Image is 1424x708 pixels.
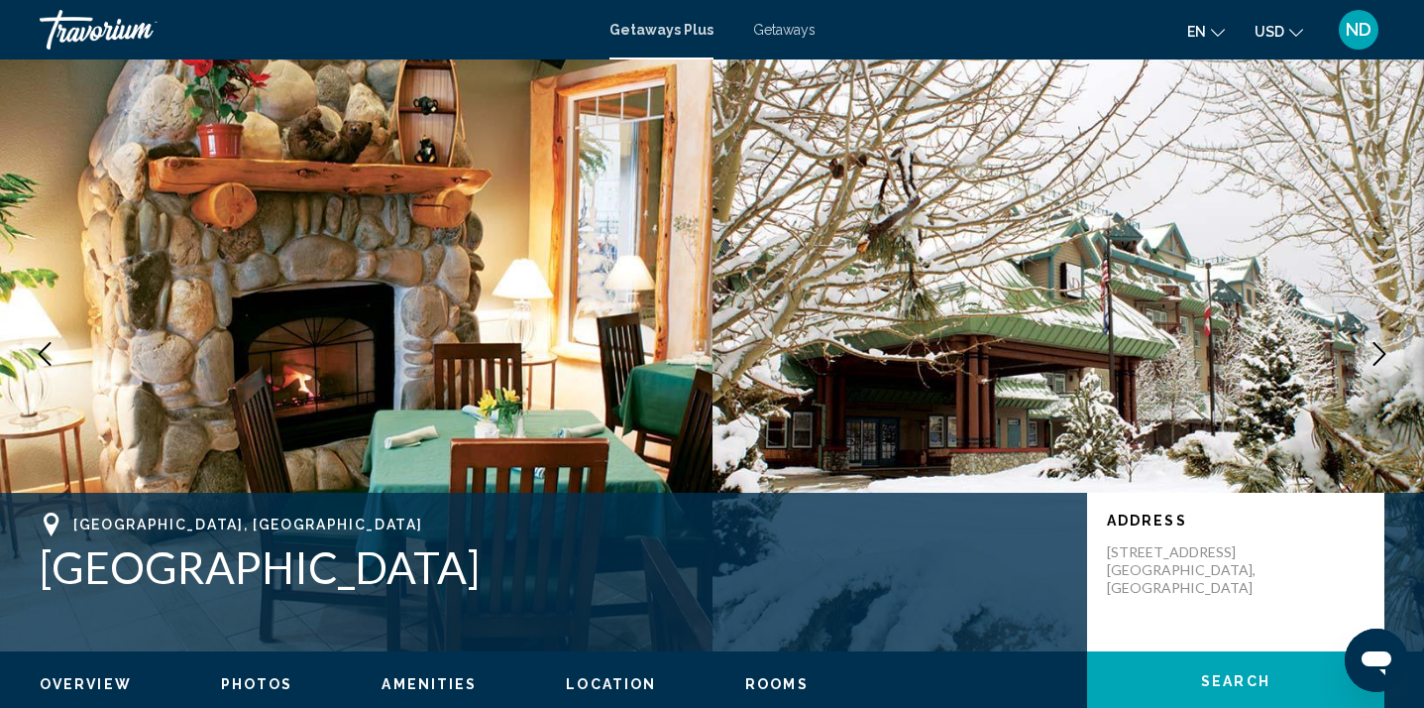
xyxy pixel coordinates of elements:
span: ND [1346,20,1371,40]
button: Change language [1187,17,1225,46]
span: [GEOGRAPHIC_DATA], [GEOGRAPHIC_DATA] [73,517,422,532]
button: Amenities [382,675,477,693]
span: Rooms [745,676,809,692]
button: Previous image [20,329,69,379]
span: Photos [221,676,293,692]
a: Getaways [753,22,816,38]
span: USD [1255,24,1284,40]
button: Overview [40,675,132,693]
button: Photos [221,675,293,693]
button: Change currency [1255,17,1303,46]
a: Travorium [40,10,590,50]
button: Next image [1355,329,1404,379]
button: User Menu [1333,9,1384,51]
iframe: Button to launch messaging window [1345,629,1408,692]
span: Location [566,676,656,692]
p: Address [1107,513,1365,529]
button: Rooms [745,675,809,693]
span: en [1187,24,1206,40]
h1: [GEOGRAPHIC_DATA] [40,541,1067,593]
p: [STREET_ADDRESS] [GEOGRAPHIC_DATA], [GEOGRAPHIC_DATA] [1107,543,1265,597]
span: Search [1201,674,1270,690]
a: Getaways Plus [609,22,713,38]
span: Amenities [382,676,477,692]
span: Overview [40,676,132,692]
button: Location [566,675,656,693]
